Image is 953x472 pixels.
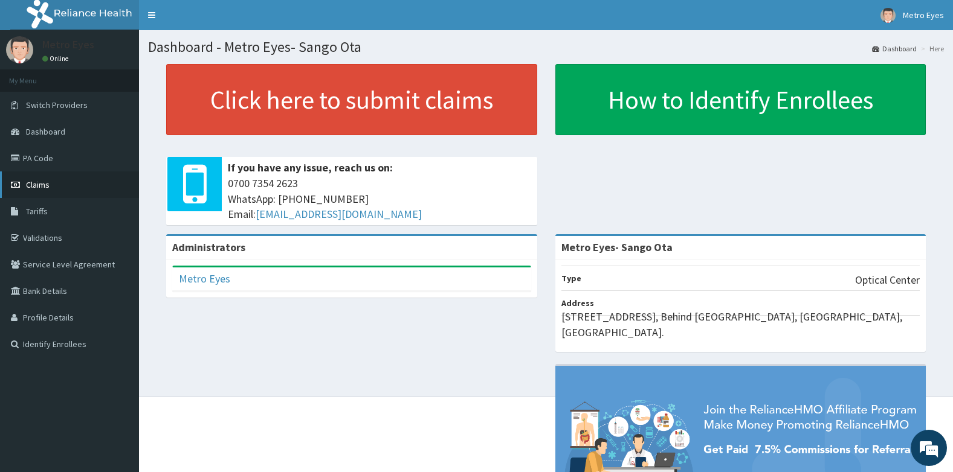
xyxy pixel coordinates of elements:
span: Dashboard [26,126,65,137]
strong: Metro Eyes- Sango Ota [561,240,673,254]
a: How to Identify Enrollees [555,64,926,135]
span: Switch Providers [26,100,88,110]
b: Address [561,298,594,308]
b: If you have any issue, reach us on: [228,161,393,174]
img: User Image [6,36,33,63]
a: Metro Eyes [179,272,230,285]
li: Here [918,43,944,54]
span: 0700 7354 2623 WhatsApp: [PHONE_NUMBER] Email: [228,176,531,222]
b: Administrators [172,240,245,254]
a: Click here to submit claims [166,64,537,135]
span: Metro Eyes [903,10,944,21]
h1: Dashboard - Metro Eyes- Sango Ota [148,39,944,55]
a: Online [42,54,71,63]
p: [STREET_ADDRESS], Behind [GEOGRAPHIC_DATA], [GEOGRAPHIC_DATA], [GEOGRAPHIC_DATA]. [561,309,920,340]
img: User Image [880,8,896,23]
b: Type [561,273,581,284]
p: Optical Center [855,272,920,288]
a: [EMAIL_ADDRESS][DOMAIN_NAME] [256,207,422,221]
span: Claims [26,179,50,190]
p: Metro Eyes [42,39,94,50]
a: Dashboard [872,43,917,54]
span: Tariffs [26,206,48,217]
